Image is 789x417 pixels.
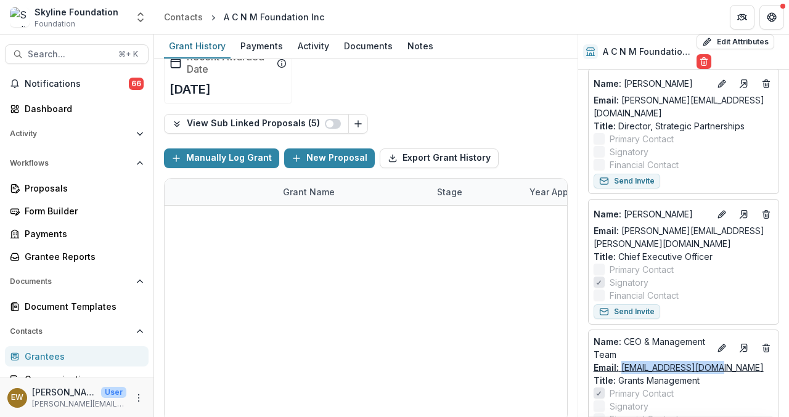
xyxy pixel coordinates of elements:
div: Payments [235,37,288,55]
div: Grant Name [276,179,430,205]
p: Chief Executive Officer [594,250,774,263]
button: Open Documents [5,272,149,291]
p: User [101,387,126,398]
div: A C N M Foundation Inc [224,10,324,23]
a: Grantee Reports [5,246,149,267]
span: Name : [594,78,621,89]
a: Proposals [5,178,149,198]
h2: Recent Awarded Date [187,51,272,75]
div: Grant History [164,37,231,55]
button: Deletes [759,207,774,222]
span: Email: [594,362,619,373]
a: Dashboard [5,99,149,119]
div: Payments [25,227,139,240]
div: Skyline Foundation [35,6,118,18]
button: Partners [730,5,754,30]
p: [PERSON_NAME][EMAIL_ADDRESS][DOMAIN_NAME] [32,399,126,410]
span: Search... [28,49,111,60]
a: Documents [339,34,398,59]
button: Delete [697,54,711,69]
span: Financial Contact [610,158,679,171]
span: Title : [594,251,616,262]
button: Open Activity [5,124,149,144]
span: Primary Contact [610,263,674,276]
div: Activity [293,37,334,55]
span: Signatory [610,145,648,158]
a: Go to contact [734,338,754,358]
a: Grant History [164,34,231,59]
button: Edit Attributes [697,34,774,49]
div: Year approved [522,179,615,205]
a: Notes [403,34,438,59]
button: Notifications66 [5,74,149,94]
a: Email: [PERSON_NAME][EMAIL_ADDRESS][PERSON_NAME][DOMAIN_NAME] [594,224,774,250]
a: Go to contact [734,74,754,94]
div: Eddie Whitfield [11,394,23,402]
span: Notifications [25,79,129,89]
a: Name: [PERSON_NAME] [594,77,709,90]
div: Document Templates [25,300,139,313]
a: Activity [293,34,334,59]
a: Form Builder [5,201,149,221]
span: 66 [129,78,144,90]
a: Document Templates [5,296,149,317]
button: Export Grant History [380,148,499,168]
span: Title : [594,121,616,131]
span: Activity [10,129,131,138]
button: Manually Log Grant [164,148,279,168]
nav: breadcrumb [159,8,329,26]
button: Edit [714,76,729,91]
button: More [131,391,146,405]
h2: A C N M Foundation Inc [603,47,692,57]
a: Payments [5,224,149,244]
a: Grantees [5,346,149,366]
span: Name : [594,209,621,219]
button: Deletes [759,341,774,355]
a: Name: [PERSON_NAME] [594,208,709,221]
span: Contacts [10,327,131,336]
a: Email: [EMAIL_ADDRESS][DOMAIN_NAME] [594,361,764,374]
span: Title : [594,375,616,386]
div: Documents [339,37,398,55]
p: View Sub Linked Proposals ( 5 ) [187,118,325,129]
div: Stage [430,179,522,205]
div: Notes [403,37,438,55]
a: Payments [235,34,288,59]
a: Communications [5,369,149,389]
button: Open Workflows [5,153,149,173]
span: Financial Contact [610,289,679,302]
p: [PERSON_NAME] [32,386,96,399]
span: Documents [10,277,131,286]
div: ⌘ + K [116,47,141,61]
a: Email: [PERSON_NAME][EMAIL_ADDRESS][DOMAIN_NAME] [594,94,774,119]
div: Grant Name [276,185,342,198]
a: Contacts [159,8,208,26]
button: Open Contacts [5,322,149,341]
a: Go to contact [734,204,754,224]
button: New Proposal [284,148,375,168]
p: [PERSON_NAME] [594,208,709,221]
a: Name: CEO & Management Team [594,335,709,361]
span: Foundation [35,18,75,30]
div: Grantee Reports [25,250,139,263]
p: CEO & Management Team [594,335,709,361]
div: Year approved [522,185,600,198]
div: Dashboard [25,102,139,115]
span: Primary Contact [610,387,674,400]
button: Send Invite [594,304,660,319]
div: Proposals [25,182,139,195]
div: Communications [25,373,139,386]
span: Signatory [610,400,648,413]
span: Email: [594,225,619,236]
p: [DATE] [170,80,211,99]
p: [PERSON_NAME] [594,77,709,90]
img: Skyline Foundation [10,7,30,27]
span: Primary Contact [610,132,674,145]
button: Edit [714,341,729,355]
span: Name : [594,336,621,347]
button: Search... [5,44,149,64]
p: Director, Strategic Partnerships [594,119,774,132]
